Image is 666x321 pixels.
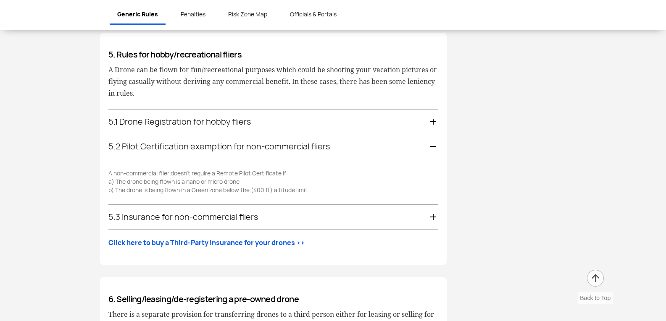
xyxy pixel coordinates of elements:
[108,238,305,248] a: Click here to buy a Third-Party insurance for your drones >>
[108,64,438,99] p: A Drone can be flown for fun/recreational purposes which could be shooting your vacation pictures...
[282,5,344,23] a: Officials & Portals
[108,294,438,304] h4: 6. Selling/leasing/de-registering a pre-owned drone
[586,269,605,287] img: ic_arrow-up.png
[221,5,275,23] a: Risk Zone Map
[108,50,438,60] h4: 5. Rules for hobby/recreational fliers
[110,5,166,25] a: Generic Rules
[578,292,613,304] div: Back to Top
[108,205,438,229] div: 5.3 Insurance for non-commercial fliers
[108,134,438,159] div: 5.2 Pilot Certification exemption for non-commercial fliers
[108,110,438,134] div: 5.1 Drone Registration for hobby fliers
[173,5,213,23] a: Penalties
[108,169,438,194] p: A non-commercial flier doesn’t require a Remote Pilot Certificate if: a) The drone being flown is...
